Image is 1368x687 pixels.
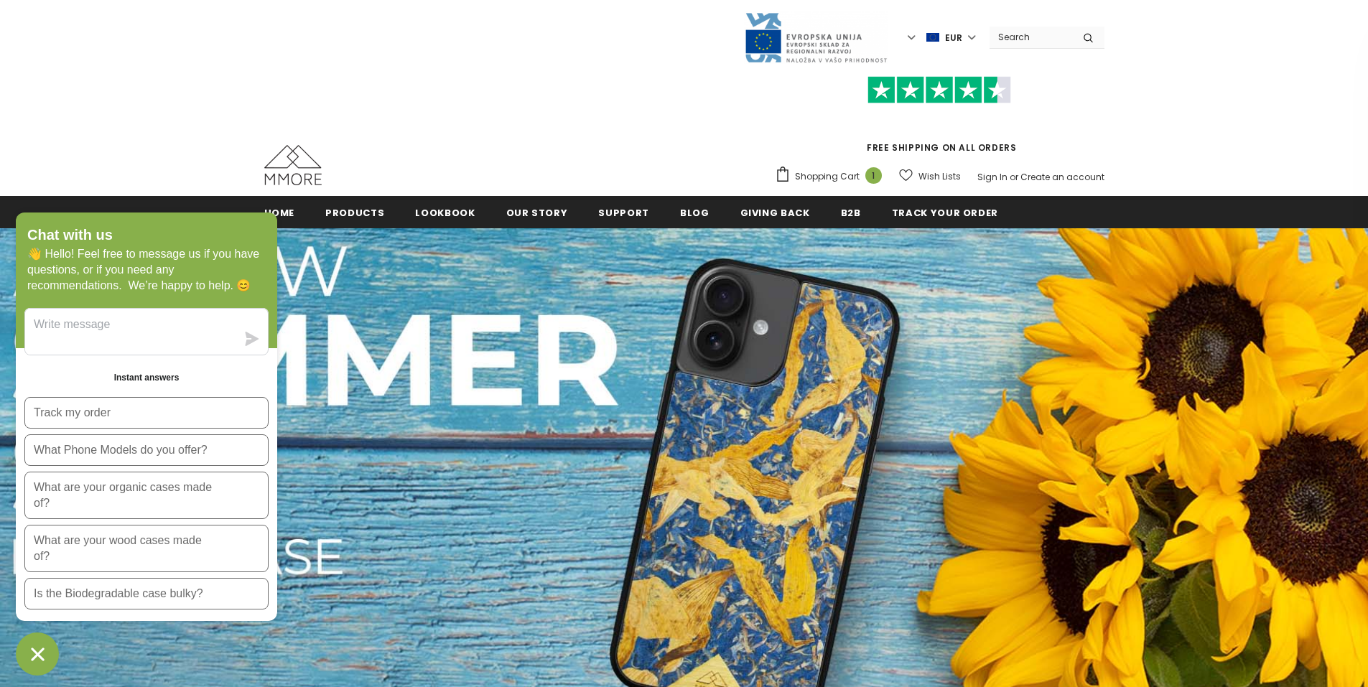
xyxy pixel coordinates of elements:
span: Products [325,206,384,220]
a: Products [325,196,384,228]
a: Create an account [1020,171,1104,183]
span: Lookbook [415,206,475,220]
input: Search Site [990,27,1072,47]
a: Giving back [740,196,810,228]
a: Shopping Cart 1 [775,166,889,187]
a: Wish Lists [899,164,961,189]
span: 1 [865,167,882,184]
span: Shopping Cart [795,169,860,184]
a: Sign In [977,171,1008,183]
a: Track your order [892,196,998,228]
a: B2B [841,196,861,228]
span: Giving back [740,206,810,220]
a: Lookbook [415,196,475,228]
span: EUR [945,31,962,45]
img: Javni Razpis [744,11,888,64]
a: support [598,196,649,228]
span: support [598,206,649,220]
span: Wish Lists [918,169,961,184]
a: Home [264,196,295,228]
span: Blog [680,206,709,220]
img: MMORE Cases [264,145,322,185]
span: or [1010,171,1018,183]
span: Track your order [892,206,998,220]
a: Our Story [506,196,568,228]
iframe: Customer reviews powered by Trustpilot [775,103,1104,141]
span: B2B [841,206,861,220]
a: Javni Razpis [744,31,888,43]
a: Blog [680,196,709,228]
span: Our Story [506,206,568,220]
span: Home [264,206,295,220]
inbox-online-store-chat: Shopify online store chat [11,212,281,676]
span: FREE SHIPPING ON ALL ORDERS [775,83,1104,154]
img: Trust Pilot Stars [867,76,1011,104]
